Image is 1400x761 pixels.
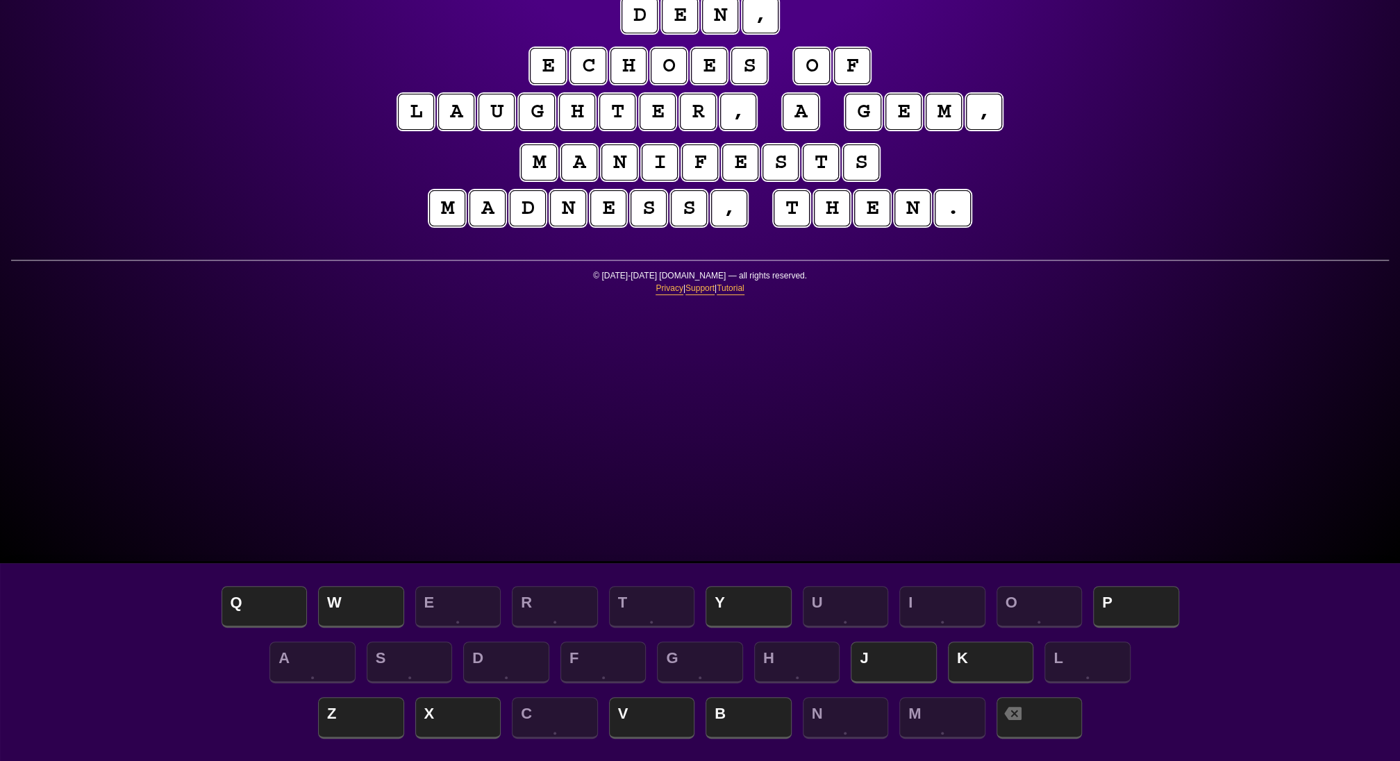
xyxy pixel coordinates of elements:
puzzle-tile: s [631,190,667,226]
span: Z [318,697,404,739]
puzzle-tile: i [642,144,678,181]
span: Y [706,586,792,628]
puzzle-tile: r [680,94,716,130]
span: F [560,642,647,683]
a: Privacy [656,282,683,295]
span: C [512,697,598,739]
puzzle-tile: h [610,48,647,84]
puzzle-tile: g [845,94,881,130]
span: D [463,642,549,683]
puzzle-tile: t [803,144,839,181]
span: M [899,697,985,739]
span: L [1044,642,1131,683]
puzzle-tile: m [521,144,557,181]
puzzle-tile: n [894,190,931,226]
span: V [609,697,695,739]
span: T [609,586,695,628]
a: Tutorial [717,282,744,295]
span: K [948,642,1034,683]
span: X [415,697,501,739]
puzzle-tile: g [519,94,555,130]
puzzle-tile: n [550,190,586,226]
puzzle-tile: a [561,144,597,181]
puzzle-tile: . [935,190,971,226]
puzzle-tile: s [762,144,799,181]
p: © [DATE]-[DATE] [DOMAIN_NAME] — all rights reserved. | | [11,269,1389,303]
puzzle-tile: d [510,190,546,226]
puzzle-tile: u [478,94,515,130]
span: R [512,586,598,628]
a: Support [685,282,715,295]
span: U [803,586,889,628]
puzzle-tile: e [590,190,626,226]
puzzle-tile: s [843,144,879,181]
puzzle-tile: c [570,48,606,84]
puzzle-tile: , [720,94,756,130]
span: H [754,642,840,683]
span: S [367,642,453,683]
puzzle-tile: f [682,144,718,181]
puzzle-tile: e [885,94,922,130]
span: E [415,586,501,628]
puzzle-tile: a [469,190,506,226]
puzzle-tile: f [834,48,870,84]
puzzle-tile: t [599,94,635,130]
span: J [851,642,937,683]
puzzle-tile: s [731,48,767,84]
puzzle-tile: s [671,190,707,226]
span: P [1093,586,1179,628]
span: Q [222,586,308,628]
puzzle-tile: e [722,144,758,181]
puzzle-tile: o [651,48,687,84]
puzzle-tile: o [794,48,830,84]
span: I [899,586,985,628]
puzzle-tile: a [438,94,474,130]
puzzle-tile: , [966,94,1002,130]
span: B [706,697,792,739]
puzzle-tile: l [398,94,434,130]
span: O [997,586,1083,628]
puzzle-tile: h [559,94,595,130]
puzzle-tile: m [429,190,465,226]
puzzle-tile: , [711,190,747,226]
span: W [318,586,404,628]
puzzle-tile: m [926,94,962,130]
puzzle-tile: h [814,190,850,226]
puzzle-tile: e [691,48,727,84]
puzzle-tile: e [854,190,890,226]
puzzle-tile: a [783,94,819,130]
puzzle-tile: n [601,144,637,181]
span: G [657,642,743,683]
puzzle-tile: e [640,94,676,130]
puzzle-tile: e [530,48,566,84]
puzzle-tile: t [774,190,810,226]
span: N [803,697,889,739]
span: A [269,642,356,683]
